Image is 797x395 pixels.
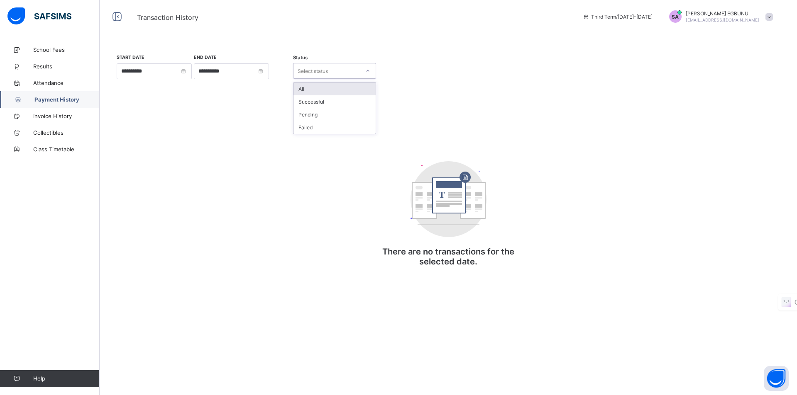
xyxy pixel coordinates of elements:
span: Help [33,375,99,382]
label: Start Date [117,55,144,60]
span: Attendance [33,80,100,86]
img: safsims [7,7,71,25]
label: End Date [194,55,217,60]
div: There are no transactions for the selected date. [365,153,531,283]
span: SA [672,14,679,20]
tspan: T [438,189,445,200]
span: Status [293,55,308,61]
div: Select status [298,63,328,79]
span: Collectibles [33,129,100,136]
div: Successful [293,95,376,108]
span: session/term information [583,14,653,20]
span: [PERSON_NAME] EGBUNU [686,10,759,17]
span: Transaction History [137,13,198,22]
span: Payment History [34,96,100,103]
button: Open asap [764,366,789,391]
span: Invoice History [33,113,100,119]
p: There are no transactions for the selected date. [365,247,531,267]
div: SAMSONEGBUNU [661,10,777,23]
span: School Fees [33,46,100,53]
span: [EMAIL_ADDRESS][DOMAIN_NAME] [686,17,759,22]
div: Pending [293,108,376,121]
span: Results [33,63,100,70]
div: All [293,82,376,95]
div: Failed [293,121,376,134]
span: Class Timetable [33,146,100,153]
